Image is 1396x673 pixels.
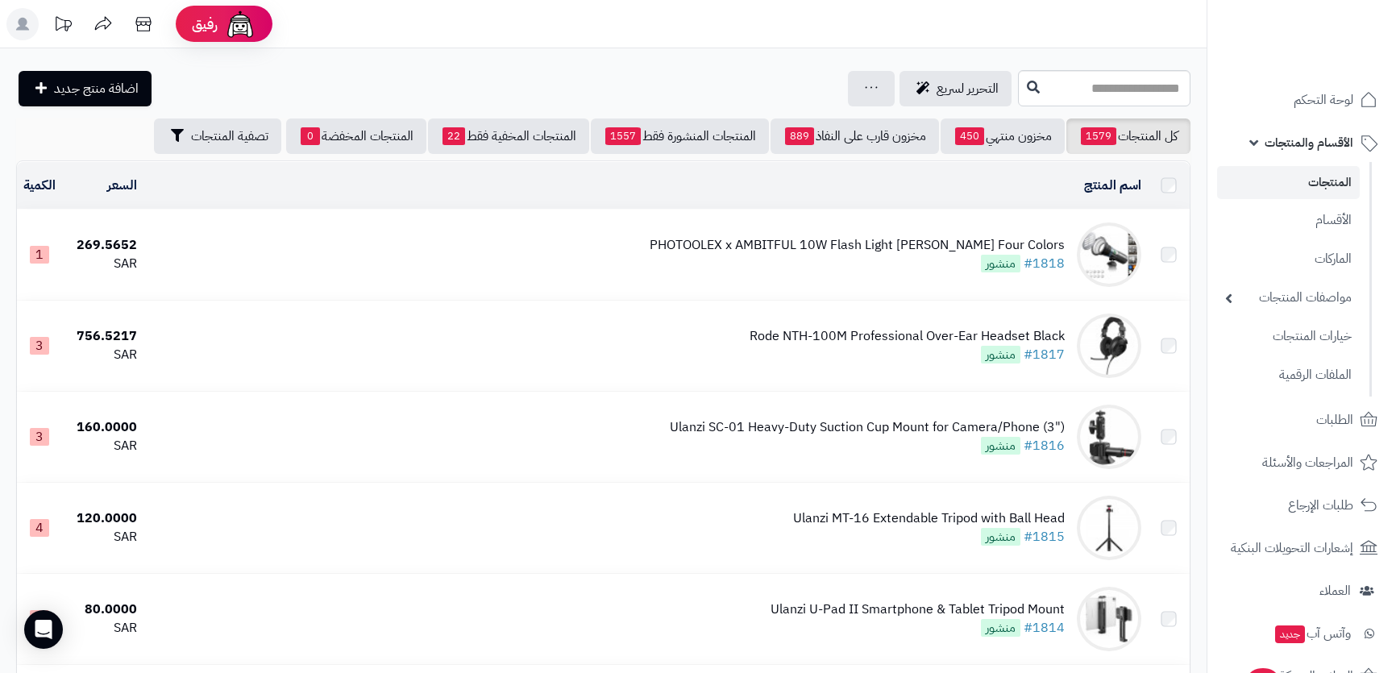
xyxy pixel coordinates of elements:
span: منشور [981,346,1020,364]
div: 120.0000 [69,509,137,528]
span: العملاء [1319,580,1351,602]
a: خيارات المنتجات [1217,319,1360,354]
a: وآتس آبجديد [1217,614,1386,653]
div: SAR [69,346,137,364]
a: مواصفات المنتجات [1217,280,1360,315]
a: الأقسام [1217,203,1360,238]
a: مخزون قارب على النفاذ889 [771,118,939,154]
span: لوحة التحكم [1294,89,1353,111]
div: SAR [69,528,137,546]
a: تحديثات المنصة [43,8,83,44]
span: الطلبات [1316,409,1353,431]
div: 756.5217 [69,327,137,346]
a: الطلبات [1217,401,1386,439]
img: ai-face.png [224,8,256,40]
a: #1815 [1024,527,1065,546]
a: #1818 [1024,254,1065,273]
a: المنتجات [1217,166,1360,199]
a: المنتجات المنشورة فقط1557 [591,118,769,154]
a: #1814 [1024,618,1065,638]
img: logo-2.png [1286,43,1381,77]
span: 1557 [605,127,641,145]
div: PHOTOOLEX x AMBITFUL 10W Flash Light [PERSON_NAME] Four Colors [650,236,1065,255]
span: 4 [30,519,49,537]
img: Rode NTH-100M Professional Over-Ear Headset Black [1077,314,1141,378]
span: 0 [301,127,320,145]
span: التحرير لسريع [937,79,999,98]
span: طلبات الإرجاع [1288,494,1353,517]
span: المراجعات والأسئلة [1262,451,1353,474]
a: المنتجات المخفضة0 [286,118,426,154]
div: Ulanzi U-Pad II Smartphone & Tablet Tripod Mount [771,600,1065,619]
div: Ulanzi SC-01 Heavy-Duty Suction Cup Mount for Camera/Phone (3") [670,418,1065,437]
a: كل المنتجات1579 [1066,118,1190,154]
span: 3 [30,337,49,355]
a: اسم المنتج [1084,176,1141,195]
span: منشور [981,437,1020,455]
div: SAR [69,619,137,638]
a: إشعارات التحويلات البنكية [1217,529,1386,567]
div: 80.0000 [69,600,137,619]
a: طلبات الإرجاع [1217,486,1386,525]
span: رفيق [192,15,218,34]
a: مخزون منتهي450 [941,118,1065,154]
span: 889 [785,127,814,145]
a: اضافة منتج جديد [19,71,152,106]
img: Ulanzi U-Pad II Smartphone & Tablet Tripod Mount [1077,587,1141,651]
a: #1816 [1024,436,1065,455]
span: إشعارات التحويلات البنكية [1231,537,1353,559]
span: 1579 [1081,127,1116,145]
div: SAR [69,437,137,455]
img: Ulanzi MT-16 Extendable Tripod with Ball Head [1077,496,1141,560]
div: 269.5652 [69,236,137,255]
div: Ulanzi MT-16 Extendable Tripod with Ball Head [793,509,1065,528]
img: PHOTOOLEX x AMBITFUL 10W Flash Light Photography Spotlight Four Colors [1077,222,1141,287]
span: 3 [30,428,49,446]
img: Ulanzi SC-01 Heavy-Duty Suction Cup Mount for Camera/Phone (3") [1077,405,1141,469]
span: اضافة منتج جديد [54,79,139,98]
span: الأقسام والمنتجات [1265,131,1353,154]
div: Rode NTH-100M Professional Over-Ear Headset Black [750,327,1065,346]
a: المراجعات والأسئلة [1217,443,1386,482]
span: وآتس آب [1273,622,1351,645]
a: لوحة التحكم [1217,81,1386,119]
span: جديد [1275,625,1305,643]
a: السعر [107,176,137,195]
a: العملاء [1217,571,1386,610]
span: منشور [981,255,1020,272]
button: تصفية المنتجات [154,118,281,154]
span: منشور [981,619,1020,637]
div: SAR [69,255,137,273]
span: 450 [955,127,984,145]
span: 1 [30,246,49,264]
span: منشور [981,528,1020,546]
a: الكمية [23,176,56,195]
a: التحرير لسريع [900,71,1012,106]
div: Open Intercom Messenger [24,610,63,649]
span: 22 [442,127,465,145]
a: الملفات الرقمية [1217,358,1360,393]
a: الماركات [1217,242,1360,276]
div: 160.0000 [69,418,137,437]
a: #1817 [1024,345,1065,364]
span: تصفية المنتجات [191,127,268,146]
a: المنتجات المخفية فقط22 [428,118,589,154]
